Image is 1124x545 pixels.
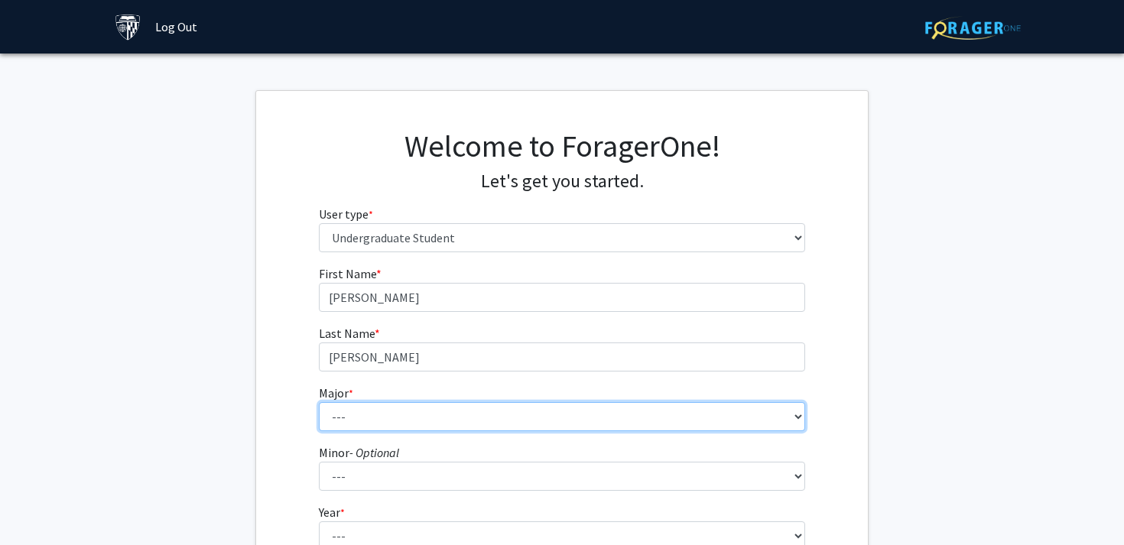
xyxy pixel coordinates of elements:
[319,128,806,164] h1: Welcome to ForagerOne!
[319,384,353,402] label: Major
[319,503,345,521] label: Year
[11,476,65,534] iframe: Chat
[319,266,376,281] span: First Name
[319,205,373,223] label: User type
[319,443,399,462] label: Minor
[349,445,399,460] i: - Optional
[319,326,375,341] span: Last Name
[115,14,141,41] img: Johns Hopkins University Logo
[319,170,806,193] h4: Let's get you started.
[925,16,1021,40] img: ForagerOne Logo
